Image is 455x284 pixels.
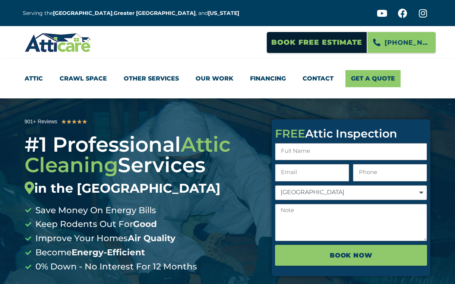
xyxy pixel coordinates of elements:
[66,117,72,127] i: ★
[275,127,305,141] span: FREE
[133,219,157,229] b: Good
[34,231,176,246] span: Improve Your Homes
[77,117,82,127] i: ★
[208,10,239,16] a: [US_STATE]
[275,245,427,266] button: BOOK NOW
[23,9,245,18] p: Serving the , , and
[34,203,156,218] span: Save Money On Energy Bills
[196,70,233,87] a: Our Work
[271,35,362,50] span: Book Free Estimate
[330,249,373,262] span: BOOK NOW
[25,117,57,126] div: 901+ Reviews
[25,70,431,87] nav: Menu
[275,164,349,182] input: Email
[82,117,87,127] i: ★
[367,32,436,53] a: [PHONE_NUMBER]
[303,70,334,87] a: Contact
[128,233,176,243] b: Air Quality
[34,246,145,260] span: Become
[61,117,66,127] i: ★
[250,70,286,87] a: Financing
[345,70,401,87] a: Get A Quote
[266,32,367,53] a: Book Free Estimate
[124,70,179,87] a: Other Services
[353,164,427,182] input: Only numbers and phone characters (#, -, *, etc) are accepted.
[275,128,427,139] div: Attic Inspection
[72,247,145,258] b: Energy-Efficient
[34,217,157,231] span: Keep Rodents Out For
[34,260,197,274] span: 0% Down - No Interest For 12 Months
[25,181,261,196] div: in the [GEOGRAPHIC_DATA]
[114,10,196,16] a: Greater [GEOGRAPHIC_DATA]
[25,132,231,177] span: Attic Cleaning
[53,10,113,16] a: [GEOGRAPHIC_DATA]
[385,36,430,49] span: [PHONE_NUMBER]
[60,70,107,87] a: Crawl Space
[61,117,87,127] div: 5/5
[275,143,427,161] input: Full Name
[72,117,77,127] i: ★
[25,134,261,196] div: #1 Professional Services
[25,70,43,87] a: Attic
